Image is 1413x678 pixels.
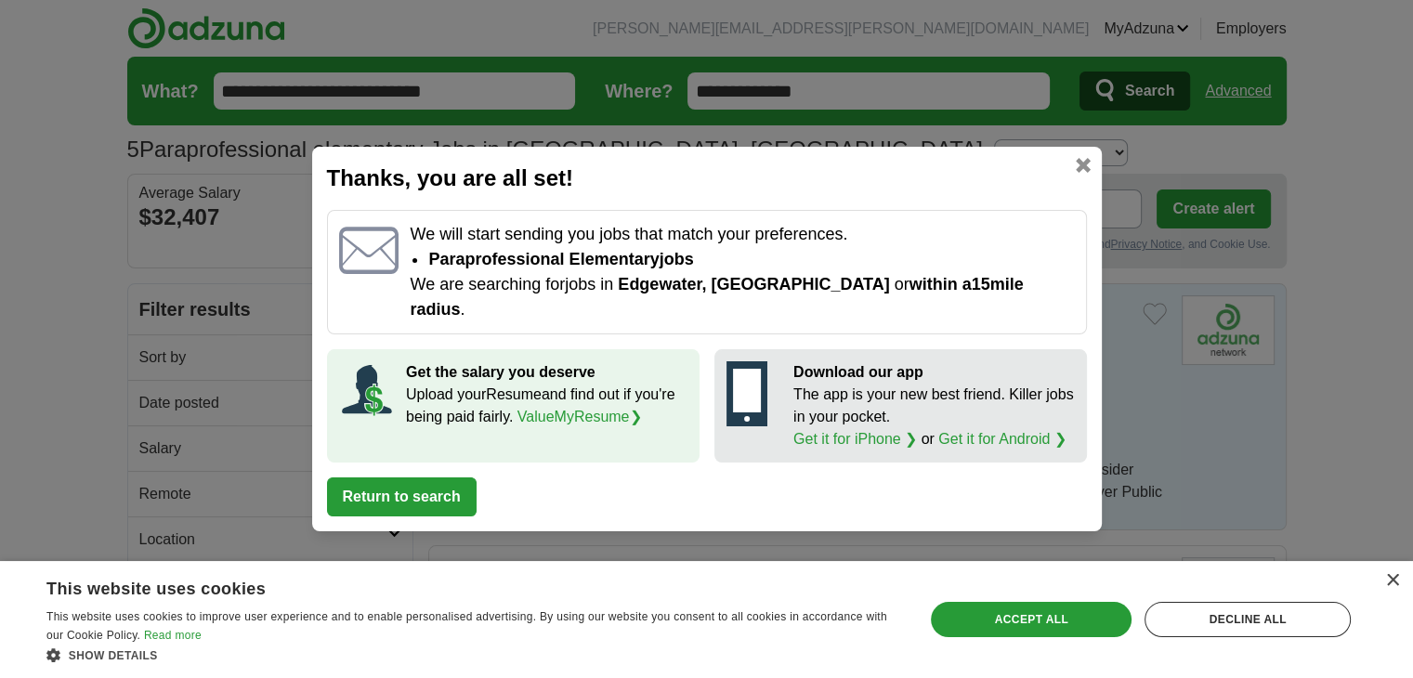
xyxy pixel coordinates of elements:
[410,272,1074,322] p: We are searching for jobs in or .
[410,222,1074,247] p: We will start sending you jobs that match your preferences.
[931,602,1132,637] div: Accept all
[46,610,887,642] span: This website uses cookies to improve user experience and to enable personalised advertising. By u...
[1385,574,1399,588] div: Close
[327,477,477,516] button: Return to search
[618,275,889,293] span: Edgewater, [GEOGRAPHIC_DATA]
[69,649,158,662] span: Show details
[46,645,898,664] div: Show details
[406,361,687,384] p: Get the salary you deserve
[793,431,917,447] a: Get it for iPhone ❯
[793,361,1075,384] p: Download our app
[327,162,1087,195] h2: Thanks, you are all set!
[938,431,1066,447] a: Get it for Android ❯
[428,247,1074,272] li: Paraprofessional elementary jobs
[793,384,1075,450] p: The app is your new best friend. Killer jobs in your pocket. or
[144,629,202,642] a: Read more, opens a new window
[406,384,687,428] p: Upload your Resume and find out if you're being paid fairly.
[46,572,852,600] div: This website uses cookies
[1145,602,1351,637] div: Decline all
[517,409,642,424] a: ValueMyResume❯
